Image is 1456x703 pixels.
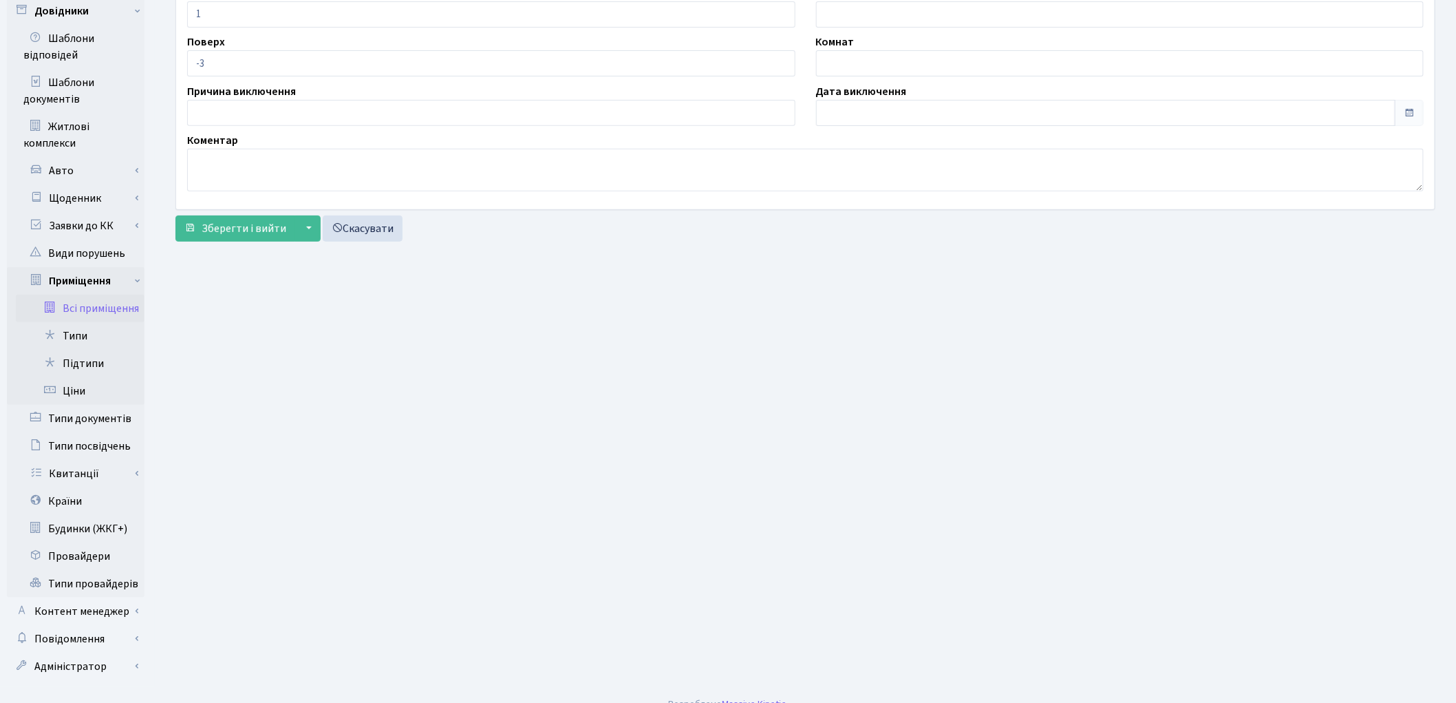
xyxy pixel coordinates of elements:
[7,113,144,157] a: Житлові комплекси
[16,185,144,212] a: Щоденник
[7,432,144,460] a: Типи посвідчень
[16,377,144,405] a: Ціни
[16,350,144,377] a: Підтипи
[187,34,225,50] label: Поверх
[16,267,144,295] a: Приміщення
[16,460,144,487] a: Квитанції
[7,515,144,543] a: Будинки (ЖКГ+)
[202,221,286,236] span: Зберегти і вийти
[7,25,144,69] a: Шаблони відповідей
[7,69,144,113] a: Шаблони документів
[7,598,144,625] a: Контент менеджер
[16,322,144,350] a: Типи
[816,83,907,100] label: Дата виключення
[175,216,295,242] button: Зберегти і вийти
[187,83,296,100] label: Причина виключення
[7,240,144,267] a: Види порушень
[16,157,144,185] a: Авто
[7,543,144,570] a: Провайдери
[7,570,144,598] a: Типи провайдерів
[7,405,144,432] a: Типи документів
[7,625,144,653] a: Повідомлення
[816,34,855,50] label: Комнат
[323,216,403,242] a: Скасувати
[16,295,144,322] a: Всі приміщення
[7,653,144,680] a: Адміністратор
[187,132,238,149] label: Коментар
[7,487,144,515] a: Країни
[16,212,144,240] a: Заявки до КК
